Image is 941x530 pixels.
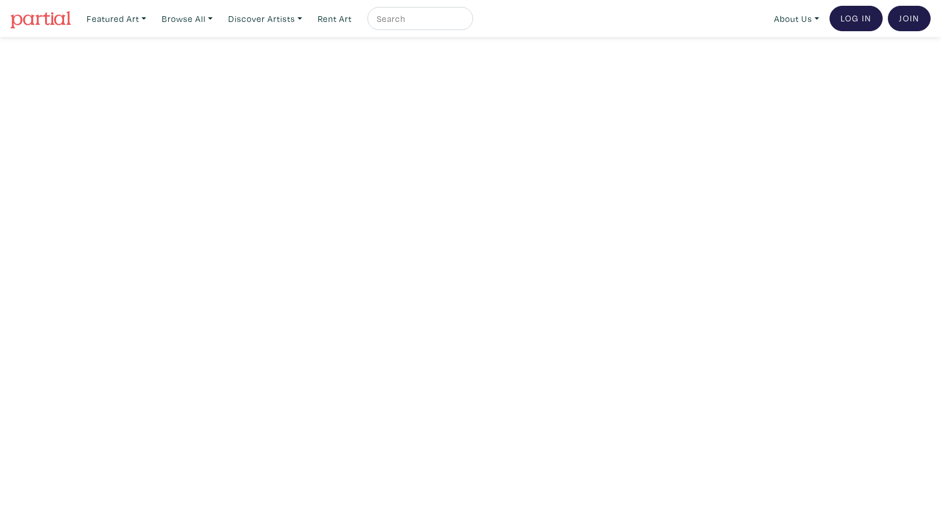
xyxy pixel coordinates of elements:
a: About Us [769,7,824,31]
a: Log In [830,6,883,31]
input: Search [375,12,462,26]
a: Join [888,6,931,31]
a: Rent Art [313,7,357,31]
a: Browse All [157,7,218,31]
a: Featured Art [81,7,151,31]
a: Discover Artists [223,7,307,31]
